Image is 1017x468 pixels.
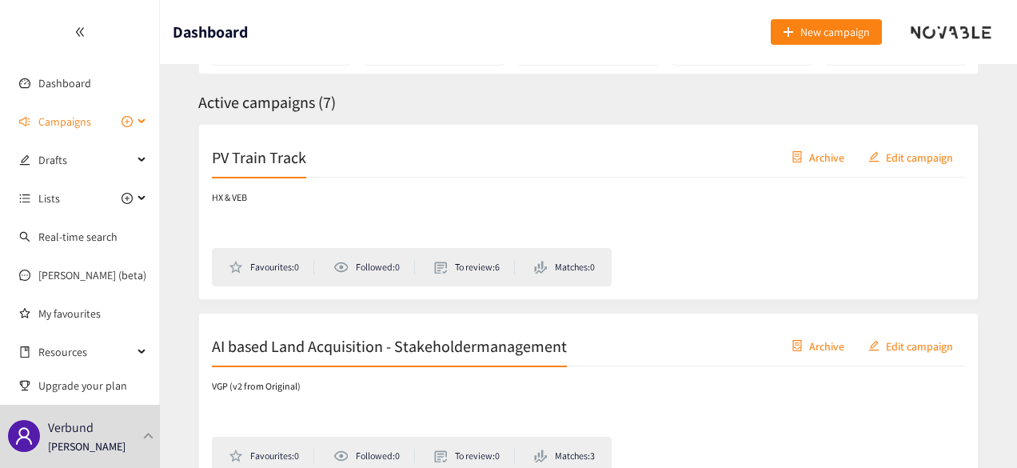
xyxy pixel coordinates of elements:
[771,19,882,45] button: plusNew campaign
[48,438,126,455] p: [PERSON_NAME]
[48,418,94,438] p: Verbund
[38,182,60,214] span: Lists
[38,298,147,330] a: My favourites
[756,295,1017,468] iframe: Chat Widget
[756,295,1017,468] div: Chat-Widget
[198,92,336,113] span: Active campaigns ( 7 )
[212,190,247,206] p: HX & VEB
[198,124,979,300] a: PV Train TrackcontainerArchiveeditEdit campaignHX & VEBFavourites:0Followed:0To review:6Matches:0
[333,260,415,274] li: Followed: 0
[534,449,595,463] li: Matches: 3
[38,336,133,368] span: Resources
[19,380,30,391] span: trophy
[19,154,30,166] span: edit
[800,23,870,41] span: New campaign
[534,260,595,274] li: Matches: 0
[856,144,965,170] button: editEdit campaign
[212,334,567,357] h2: AI based Land Acquisition - Stakeholdermanagement
[229,260,314,274] li: Favourites: 0
[38,106,91,138] span: Campaigns
[122,116,133,127] span: plus-circle
[38,144,133,176] span: Drafts
[19,193,30,204] span: unordered-list
[19,116,30,127] span: sound
[212,379,301,394] p: VGP (v2 from Original)
[212,146,306,168] h2: PV Train Track
[14,426,34,446] span: user
[19,346,30,358] span: book
[333,449,415,463] li: Followed: 0
[809,148,844,166] span: Archive
[38,76,91,90] a: Dashboard
[38,370,147,402] span: Upgrade your plan
[783,26,794,39] span: plus
[886,148,953,166] span: Edit campaign
[122,193,133,204] span: plus-circle
[434,449,515,463] li: To review: 0
[38,268,146,282] a: [PERSON_NAME] (beta)
[229,449,314,463] li: Favourites: 0
[780,144,856,170] button: containerArchive
[792,151,803,164] span: container
[868,151,879,164] span: edit
[38,230,118,244] a: Real-time search
[434,260,515,274] li: To review: 6
[74,26,86,38] span: double-left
